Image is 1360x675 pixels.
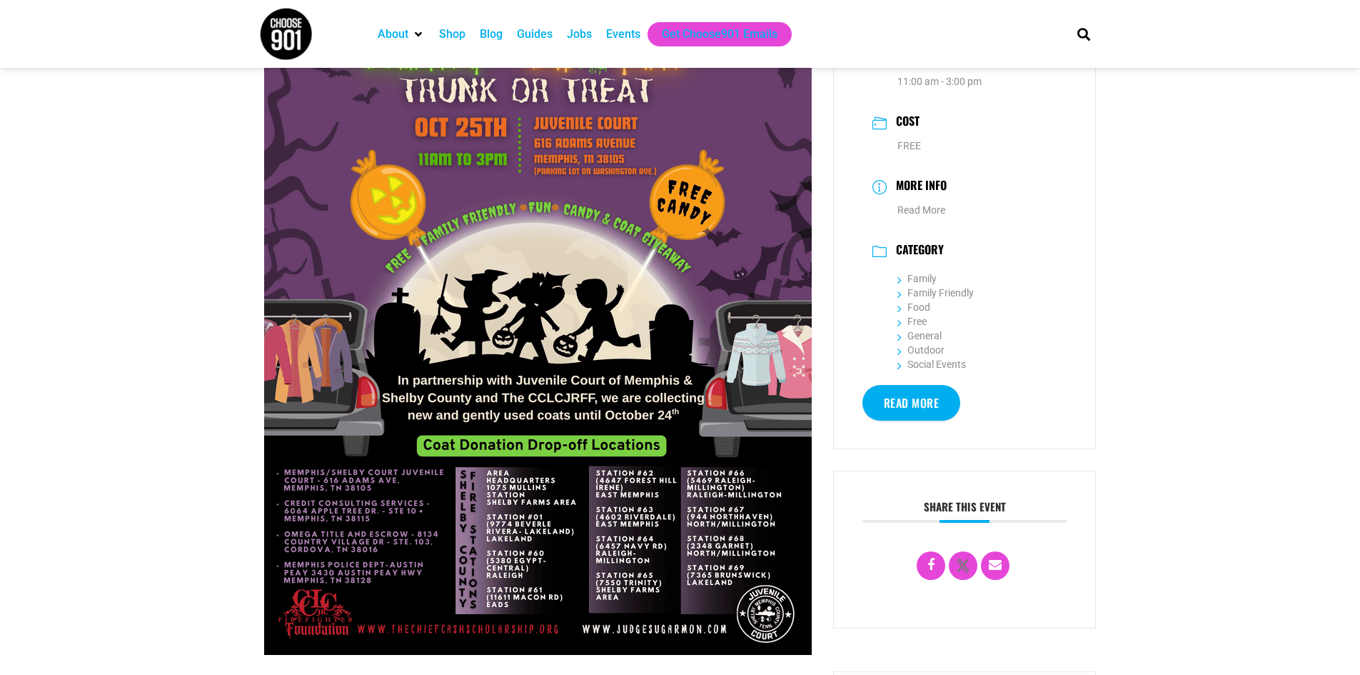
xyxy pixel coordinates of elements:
[517,26,553,43] a: Guides
[480,26,503,43] a: Blog
[1072,22,1095,46] div: Search
[862,385,961,421] a: Read More
[889,243,944,260] h3: Category
[897,344,945,356] a: Outdoor
[897,316,927,327] a: Free
[897,273,937,284] a: Family
[897,76,982,87] abbr: 11:00 am - 3:00 pm
[897,204,945,216] a: Read More
[567,26,592,43] a: Jobs
[889,112,920,133] h3: Cost
[949,551,977,580] a: X Social Network
[606,26,640,43] a: Events
[889,176,947,197] h3: More Info
[897,330,942,341] a: General
[897,359,966,370] a: Social Events
[897,301,930,313] a: Food
[862,500,1067,523] h3: Share this event
[371,22,432,46] div: About
[981,551,1009,580] a: Email
[378,26,408,43] a: About
[917,551,945,580] a: Share on Facebook
[897,287,974,299] a: Family Friendly
[872,137,1057,155] dd: FREE
[662,26,777,43] a: Get Choose901 Emails
[371,22,1053,46] nav: Main nav
[439,26,465,43] a: Shop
